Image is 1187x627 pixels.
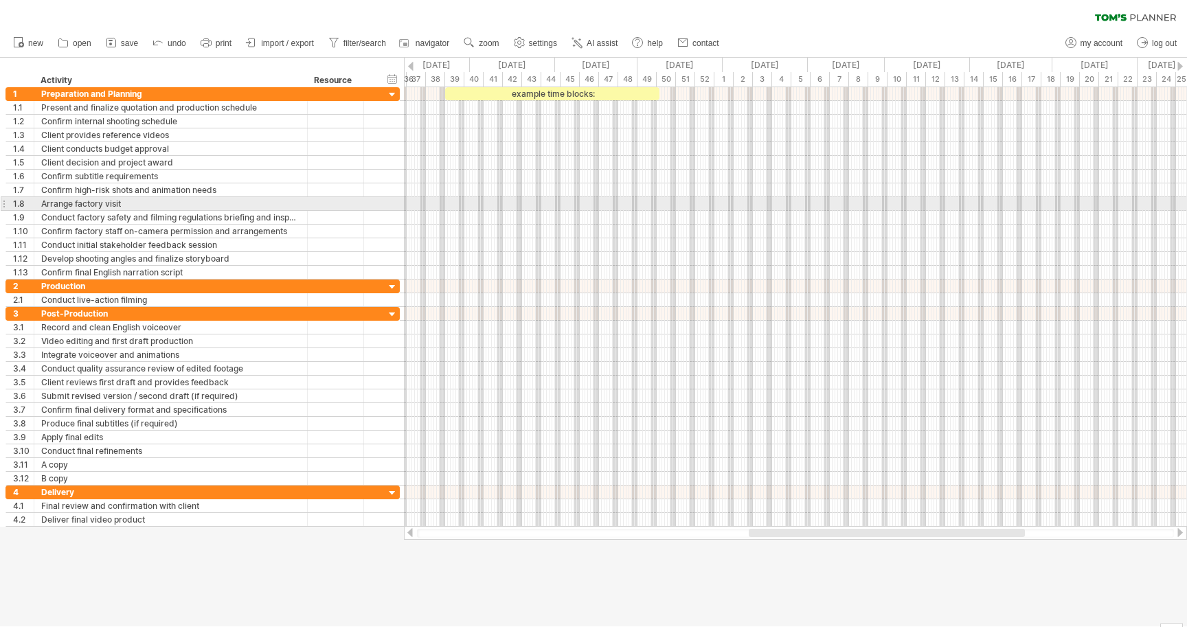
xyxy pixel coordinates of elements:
div: 3 [753,72,772,87]
div: A copy [41,458,300,471]
div: Conduct final refinements [41,444,300,457]
div: example time blocks: [445,87,659,100]
div: 3.7 [13,403,34,416]
div: 16 [1003,72,1022,87]
div: 2 [13,280,34,293]
div: March 2026 [885,58,970,72]
div: 51 [676,72,695,87]
div: January 2026 [723,58,808,72]
span: print [216,38,231,48]
div: 6 [811,72,830,87]
div: 1.13 [13,266,34,279]
span: open [73,38,91,48]
span: save [121,38,138,48]
div: 7 [830,72,849,87]
div: 1.5 [13,156,34,169]
div: 3.5 [13,376,34,389]
a: undo [149,34,190,52]
div: 1.3 [13,128,34,141]
div: Delivery [41,486,300,499]
div: 42 [503,72,522,87]
div: 1.11 [13,238,34,251]
div: 40 [464,72,484,87]
span: my account [1081,38,1122,48]
span: filter/search [343,38,386,48]
div: 11 [907,72,926,87]
div: 3.12 [13,472,34,485]
div: Confirm final delivery format and specifications [41,403,300,416]
div: Final review and confirmation with client [41,499,300,512]
span: zoom [479,38,499,48]
div: 3.11 [13,458,34,471]
a: zoom [460,34,503,52]
div: 48 [618,72,637,87]
div: 45 [561,72,580,87]
div: 43 [522,72,541,87]
div: Conduct initial stakeholder feedback session [41,238,300,251]
div: Conduct live-action filming [41,293,300,306]
a: contact [674,34,723,52]
div: 3.6 [13,389,34,402]
div: Activity [41,73,299,87]
div: Client conducts budget approval [41,142,300,155]
div: Record and clean English voiceover [41,321,300,334]
span: settings [529,38,557,48]
div: 1.9 [13,211,34,224]
div: 3.4 [13,362,34,375]
div: 8 [849,72,868,87]
div: 10 [888,72,907,87]
div: 14 [964,72,984,87]
a: log out [1133,34,1181,52]
div: 1.8 [13,197,34,210]
div: Conduct factory safety and filming regulations briefing and inspection [41,211,300,224]
div: 3.1 [13,321,34,334]
div: 50 [657,72,676,87]
div: 1.1 [13,101,34,114]
a: open [54,34,95,52]
div: 46 [580,72,599,87]
div: September 2025 [387,58,470,72]
div: Client reviews first draft and provides feedback [41,376,300,389]
div: Confirm subtitle requirements [41,170,300,183]
div: 47 [599,72,618,87]
a: help [629,34,667,52]
div: 44 [541,72,561,87]
div: 3.10 [13,444,34,457]
div: Preparation and Planning [41,87,300,100]
div: 3 [13,307,34,320]
div: Apply final edits [41,431,300,444]
a: save [102,34,142,52]
div: 5 [791,72,811,87]
div: Show Legend [1160,623,1183,627]
div: 49 [637,72,657,87]
span: contact [692,38,719,48]
div: 17 [1022,72,1041,87]
div: Develop shooting angles and finalize storyboard [41,252,300,265]
div: 9 [868,72,888,87]
span: new [28,38,43,48]
div: 41 [484,72,503,87]
div: 19 [1061,72,1080,87]
a: import / export [242,34,318,52]
div: Confirm final English narration script [41,266,300,279]
div: Production [41,280,300,293]
div: Conduct quality assurance review of edited footage [41,362,300,375]
div: 3.9 [13,431,34,444]
span: help [647,38,663,48]
span: navigator [416,38,449,48]
div: Integrate voiceover and animations [41,348,300,361]
a: AI assist [568,34,622,52]
span: AI assist [587,38,618,48]
div: Video editing and first draft production [41,334,300,347]
div: 1 [714,72,734,87]
div: October 2025 [470,58,555,72]
div: November 2025 [555,58,637,72]
div: 3.2 [13,334,34,347]
div: 1.4 [13,142,34,155]
div: 24 [1157,72,1176,87]
div: 1.6 [13,170,34,183]
a: new [10,34,47,52]
div: 52 [695,72,714,87]
div: 22 [1118,72,1138,87]
div: December 2025 [637,58,723,72]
